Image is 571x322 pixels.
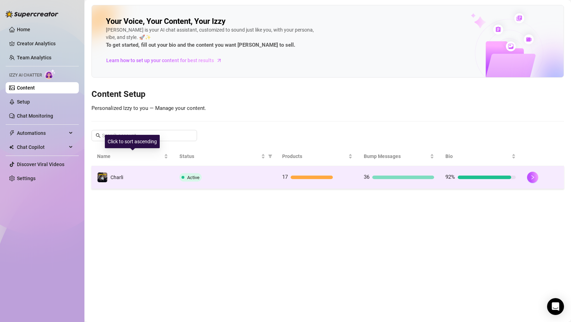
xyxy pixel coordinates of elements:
[364,152,429,160] span: Bump Messages
[358,147,440,166] th: Bump Messages
[106,26,317,50] div: [PERSON_NAME] is your AI chat assistant, customized to sound just like you, with your persona, vi...
[440,147,521,166] th: Bio
[17,27,30,32] a: Home
[267,151,274,162] span: filter
[17,142,67,153] span: Chat Copilot
[445,152,510,160] span: Bio
[268,154,272,158] span: filter
[530,175,535,180] span: right
[6,11,58,18] img: logo-BBDzfeDw.svg
[455,6,564,77] img: ai-chatter-content-library-cLFOSyPT.png
[9,130,15,136] span: thunderbolt
[17,113,53,119] a: Chat Monitoring
[97,172,107,182] img: Charli
[547,298,564,315] div: Open Intercom Messenger
[187,175,199,180] span: Active
[106,42,295,48] strong: To get started, fill out your bio and the content you want [PERSON_NAME] to sell.
[527,172,538,183] button: right
[106,57,214,64] span: Learn how to set up your content for best results
[17,55,51,60] a: Team Analytics
[17,99,30,105] a: Setup
[17,176,36,181] a: Settings
[110,175,123,180] span: Charli
[91,147,174,166] th: Name
[17,38,73,49] a: Creator Analytics
[106,55,227,66] a: Learn how to set up your content for best results
[9,72,42,79] span: Izzy AI Chatter
[17,127,67,139] span: Automations
[445,174,455,180] span: 92%
[102,132,187,139] input: Search account
[17,162,64,167] a: Discover Viral Videos
[364,174,369,180] span: 36
[17,85,35,91] a: Content
[97,152,163,160] span: Name
[216,57,223,64] span: arrow-right
[106,17,226,26] h2: Your Voice, Your Content, Your Izzy
[91,105,206,111] span: Personalized Izzy to you — Manage your content.
[282,152,347,160] span: Products
[179,152,260,160] span: Status
[277,147,358,166] th: Products
[91,89,564,100] h3: Content Setup
[96,133,101,138] span: search
[45,69,56,79] img: AI Chatter
[174,147,277,166] th: Status
[9,145,14,150] img: Chat Copilot
[282,174,288,180] span: 17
